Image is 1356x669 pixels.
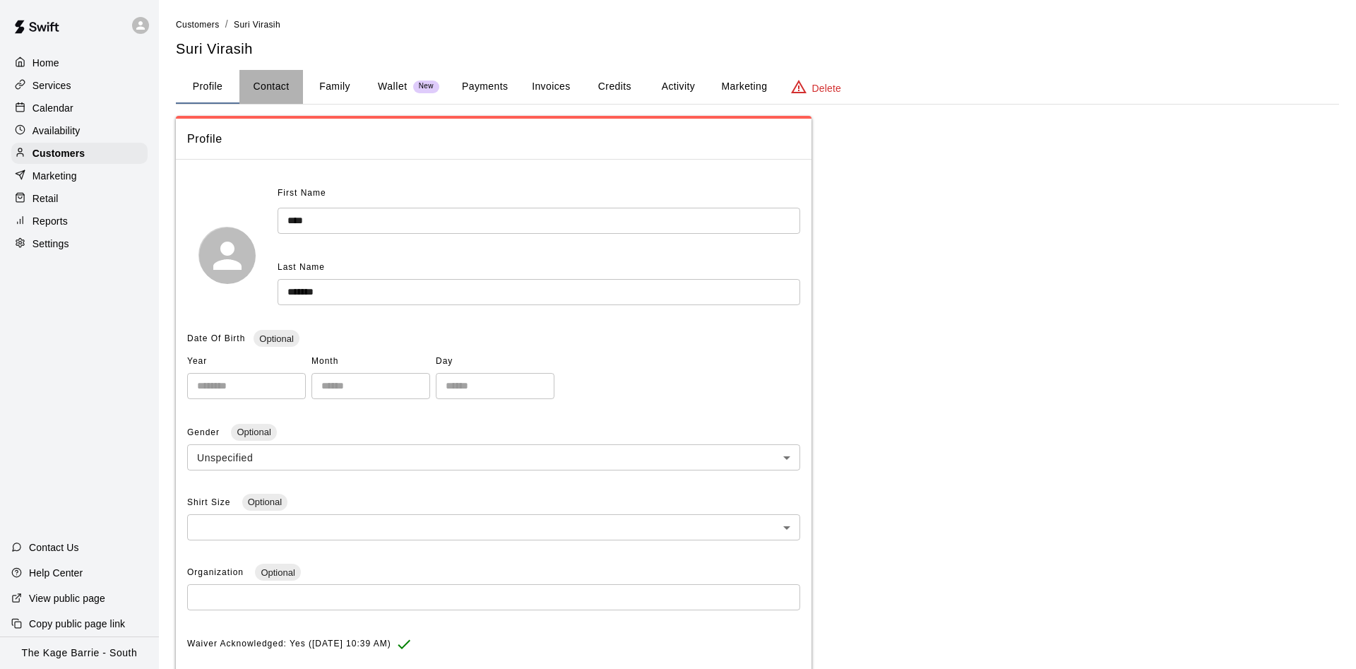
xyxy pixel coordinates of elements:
span: New [413,82,439,91]
a: Customers [176,18,220,30]
span: First Name [278,182,326,205]
button: Credits [583,70,646,104]
span: Profile [187,130,800,148]
p: Delete [812,81,841,95]
a: Reports [11,211,148,232]
span: Day [436,350,554,373]
p: Contact Us [29,540,79,555]
p: Settings [32,237,69,251]
span: Organization [187,567,246,577]
button: Activity [646,70,710,104]
a: Services [11,75,148,96]
span: Last Name [278,262,325,272]
button: Contact [239,70,303,104]
a: Retail [11,188,148,209]
button: Marketing [710,70,778,104]
p: Wallet [378,79,408,94]
div: Unspecified [187,444,800,470]
span: Waiver Acknowledged: Yes ([DATE] 10:39 AM) [187,633,391,656]
button: Invoices [519,70,583,104]
p: Availability [32,124,81,138]
span: Year [187,350,306,373]
p: Copy public page link [29,617,125,631]
span: Month [311,350,430,373]
p: View public page [29,591,105,605]
button: Profile [176,70,239,104]
p: Help Center [29,566,83,580]
a: Availability [11,120,148,141]
nav: breadcrumb [176,17,1339,32]
a: Calendar [11,97,148,119]
span: Customers [176,20,220,30]
li: / [225,17,228,32]
p: Customers [32,146,85,160]
a: Marketing [11,165,148,187]
button: Family [303,70,367,104]
p: Services [32,78,71,93]
a: Settings [11,233,148,254]
p: Calendar [32,101,73,115]
span: Shirt Size [187,497,234,507]
span: Optional [242,497,287,507]
span: Optional [231,427,276,437]
p: Home [32,56,59,70]
p: The Kage Barrie - South [22,646,138,661]
span: Date Of Birth [187,333,245,343]
p: Marketing [32,169,77,183]
span: Optional [254,333,299,344]
button: Payments [451,70,519,104]
p: Retail [32,191,59,206]
a: Customers [11,143,148,164]
span: Gender [187,427,222,437]
div: basic tabs example [176,70,1339,104]
p: Reports [32,214,68,228]
span: Optional [255,567,300,578]
h5: Suri Virasih [176,40,1339,59]
a: Home [11,52,148,73]
span: Suri Virasih [234,20,280,30]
